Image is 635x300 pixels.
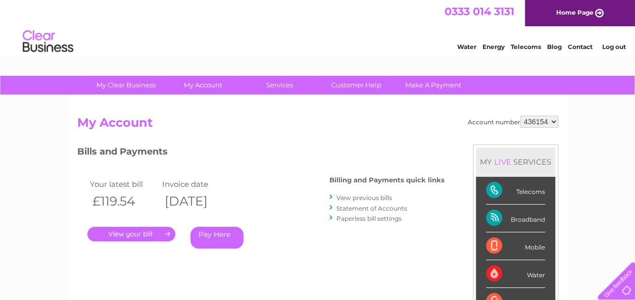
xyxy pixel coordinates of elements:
img: logo.png [22,26,74,57]
a: My Account [161,76,245,94]
td: Your latest bill [87,177,160,191]
div: Mobile [486,232,545,260]
th: £119.54 [87,191,160,212]
div: LIVE [492,157,513,167]
a: Energy [482,43,505,51]
a: Telecoms [511,43,541,51]
div: Telecoms [486,177,545,205]
th: [DATE] [160,191,232,212]
a: My Clear Business [84,76,168,94]
h3: Bills and Payments [77,144,445,162]
a: Blog [547,43,562,51]
h4: Billing and Payments quick links [329,176,445,184]
a: Services [238,76,321,94]
a: Pay Here [190,227,243,248]
a: Customer Help [315,76,398,94]
a: View previous bills [336,194,392,202]
a: Statement of Accounts [336,205,407,212]
a: Paperless bill settings [336,215,402,222]
a: Water [457,43,476,51]
a: Make A Payment [392,76,475,94]
div: Broadband [486,205,545,232]
div: Clear Business is a trading name of Verastar Limited (registered in [GEOGRAPHIC_DATA] No. 3667643... [79,6,557,49]
div: Water [486,260,545,288]
div: Account number [468,116,558,128]
a: 0333 014 3131 [445,5,514,18]
a: Contact [568,43,593,51]
a: . [87,227,175,241]
a: Log out [602,43,625,51]
div: MY SERVICES [476,147,555,176]
h2: My Account [77,116,558,135]
td: Invoice date [160,177,232,191]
